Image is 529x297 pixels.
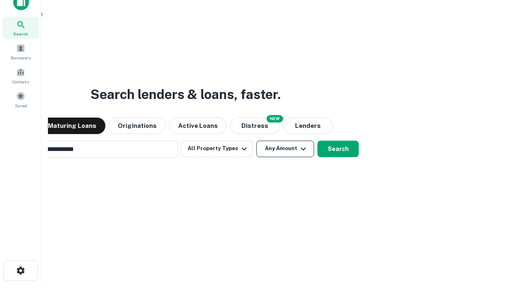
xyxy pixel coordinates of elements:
[39,118,105,134] button: Maturing Loans
[317,141,359,157] button: Search
[15,102,27,109] span: Saved
[283,118,333,134] button: Lenders
[91,85,281,104] h3: Search lenders & loans, faster.
[2,40,39,63] a: Borrowers
[2,16,39,39] a: Search
[13,31,28,37] span: Search
[181,141,253,157] button: All Property Types
[267,115,283,123] div: NEW
[488,231,529,271] iframe: Chat Widget
[230,118,280,134] button: Search distressed loans with lien and other non-mortgage details.
[2,64,39,87] a: Contacts
[2,88,39,111] a: Saved
[11,54,31,61] span: Borrowers
[12,78,29,85] span: Contacts
[169,118,227,134] button: Active Loans
[109,118,166,134] button: Originations
[256,141,314,157] button: Any Amount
